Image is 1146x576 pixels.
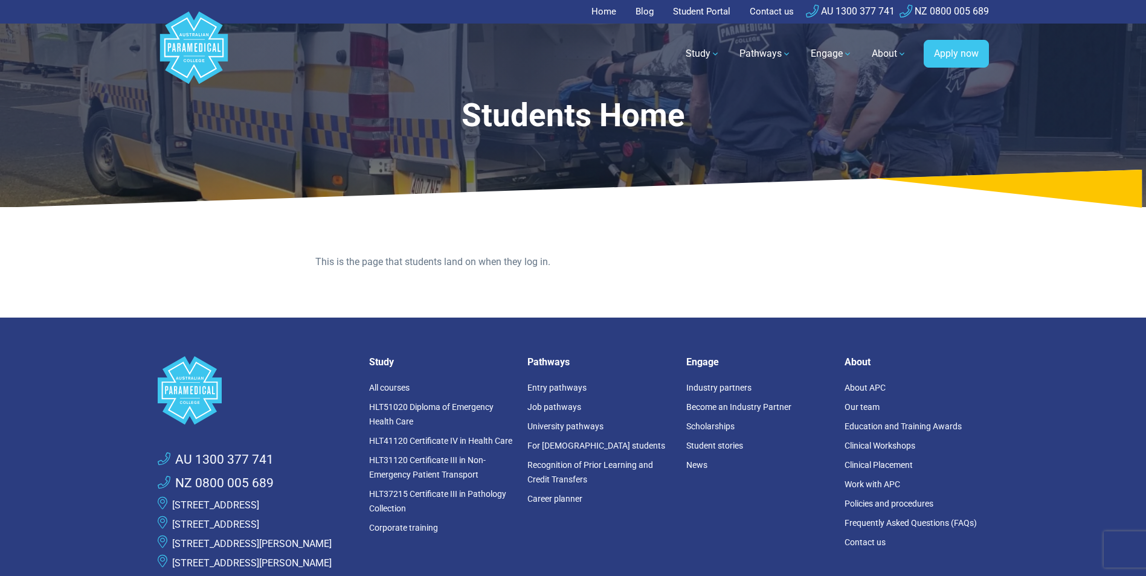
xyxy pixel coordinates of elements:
[864,37,914,71] a: About
[369,402,494,426] a: HLT51020 Diploma of Emergency Health Care
[158,450,274,470] a: AU 1300 377 741
[686,402,791,412] a: Become an Industry Partner
[369,436,512,446] a: HLT41120 Certificate IV in Health Care
[900,5,989,17] a: NZ 0800 005 689
[158,24,230,85] a: Australian Paramedical College
[732,37,799,71] a: Pathways
[686,356,831,368] h5: Engage
[686,421,735,431] a: Scholarships
[158,356,355,424] a: Space
[527,460,653,484] a: Recognition of Prior Learning and Credit Transfers
[845,383,886,392] a: About APC
[172,538,332,549] a: [STREET_ADDRESS][PERSON_NAME]
[172,557,332,569] a: [STREET_ADDRESS][PERSON_NAME]
[369,523,438,533] a: Corporate training
[686,460,707,470] a: News
[845,499,933,508] a: Policies and procedures
[845,518,977,528] a: Frequently Asked Questions (FAQs)
[527,402,581,412] a: Job pathways
[845,479,900,489] a: Work with APC
[686,441,743,450] a: Student stories
[315,255,831,269] p: This is the page that students land on when they log in.
[369,489,506,513] a: HLT37215 Certificate III in Pathology Collection
[369,383,410,392] a: All courses
[369,356,513,368] h5: Study
[527,421,604,431] a: University pathways
[686,383,752,392] a: Industry partners
[262,97,885,135] h1: Students Home
[527,494,582,504] a: Career planner
[678,37,727,71] a: Study
[845,356,989,368] h5: About
[845,421,962,431] a: Education and Training Awards
[803,37,860,71] a: Engage
[845,460,913,470] a: Clinical Placement
[172,499,259,511] a: [STREET_ADDRESS]
[527,383,587,392] a: Entry pathways
[369,455,486,479] a: HLT31120 Certificate III in Non-Emergency Patient Transport
[172,519,259,530] a: [STREET_ADDRESS]
[924,40,989,68] a: Apply now
[845,537,886,547] a: Contact us
[527,356,672,368] h5: Pathways
[806,5,895,17] a: AU 1300 377 741
[158,474,274,493] a: NZ 0800 005 689
[527,441,665,450] a: For [DEMOGRAPHIC_DATA] students
[845,441,915,450] a: Clinical Workshops
[845,402,880,412] a: Our team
